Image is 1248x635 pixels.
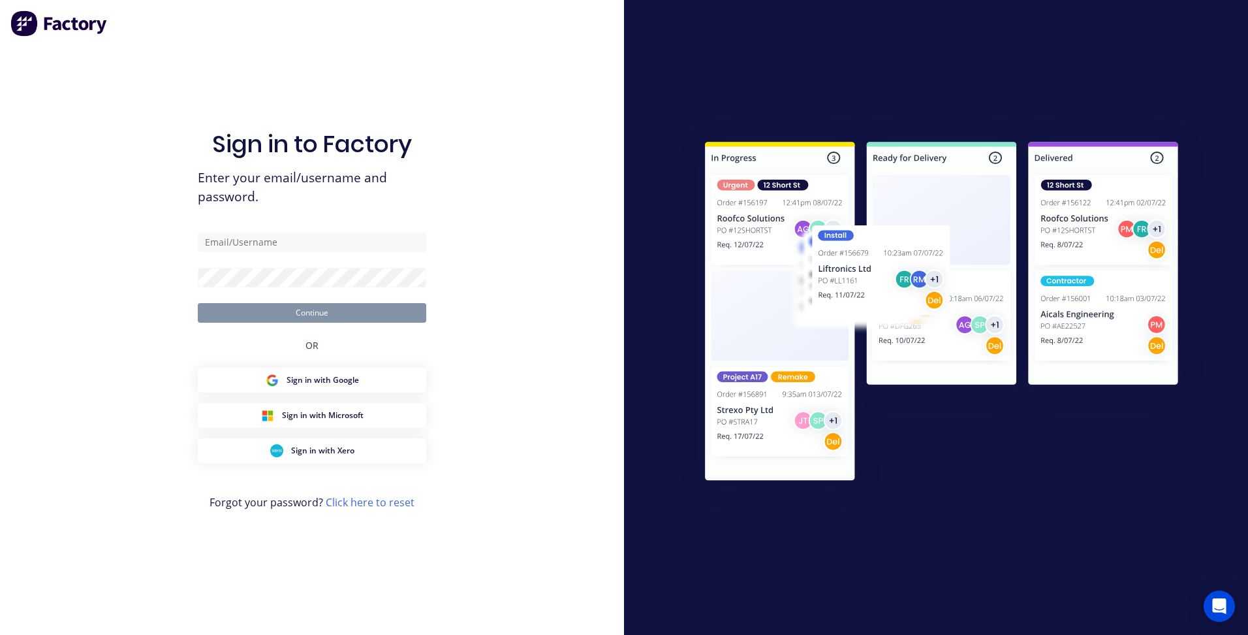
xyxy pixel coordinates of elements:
img: Google Sign in [266,374,279,387]
div: OR [305,323,319,368]
button: Xero Sign inSign in with Xero [198,438,426,463]
input: Email/Username [198,233,426,252]
img: Factory [10,10,108,37]
span: Forgot your password? [210,495,414,510]
h1: Sign in to Factory [212,130,412,158]
button: Google Sign inSign in with Google [198,368,426,393]
div: Open Intercom Messenger [1204,591,1235,622]
a: Click here to reset [326,495,414,510]
img: Sign in [676,116,1207,512]
span: Sign in with Microsoft [282,410,364,421]
button: Continue [198,303,426,323]
span: Sign in with Google [287,374,359,386]
span: Sign in with Xero [291,445,354,457]
button: Microsoft Sign inSign in with Microsoft [198,403,426,428]
img: Microsoft Sign in [261,409,274,422]
span: Enter your email/username and password. [198,169,426,206]
img: Xero Sign in [270,444,283,457]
